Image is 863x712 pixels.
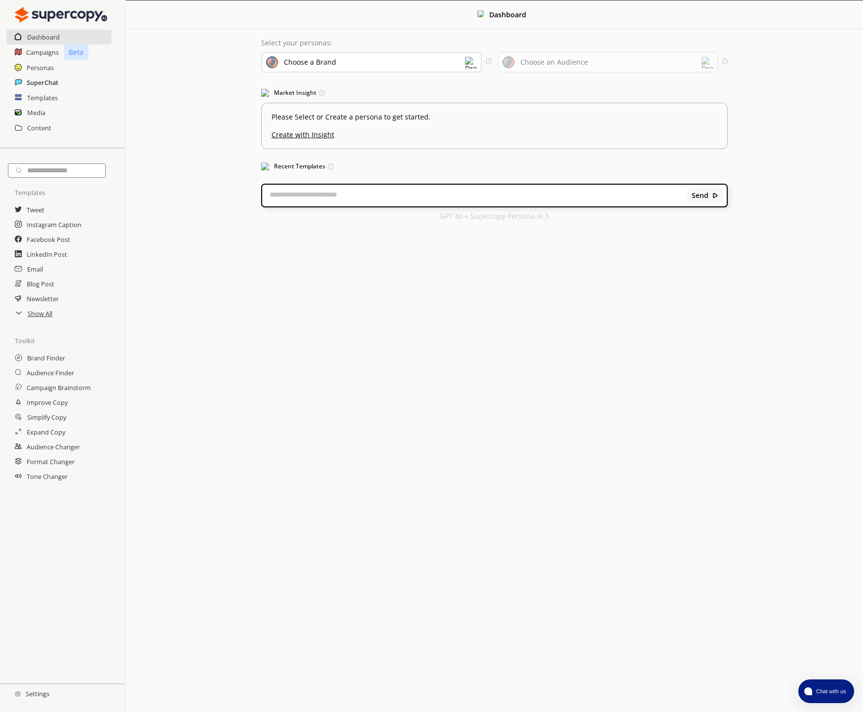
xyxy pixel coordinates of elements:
a: Campaigns [26,45,59,60]
img: Close [15,5,107,25]
div: Choose an Audience [520,58,588,66]
a: Audience Changer [27,439,80,454]
a: Improve Copy [27,395,68,410]
img: Tooltip Icon [722,58,728,64]
a: Simplify Copy [27,410,66,425]
a: Templates [27,90,58,105]
img: Tooltip Icon [319,90,325,96]
img: Close [15,691,21,697]
u: Create with Insight [272,126,717,139]
a: Campaign Brainstorm [27,380,91,395]
a: Brand Finder [27,351,65,365]
a: Dashboard [27,30,60,44]
div: Choose a Brand [284,58,336,66]
a: Show All [28,306,52,321]
a: LinkedIn Post [27,247,67,262]
a: Tweet [27,202,44,217]
img: Tooltip Icon [328,163,334,169]
b: Dashboard [489,10,526,19]
a: Blog Post [27,277,54,291]
b: Send [692,192,708,199]
img: Close [712,192,719,199]
a: Instagram Caption [27,217,81,232]
a: Newsletter [27,291,59,306]
h3: Market Insight [261,85,728,100]
p: Please Select or Create a persona to get started. [272,113,717,121]
p: Select your personas: [261,39,728,47]
a: Audience Finder [27,365,74,380]
img: Market Insight [261,89,269,97]
h3: Recent Templates [261,159,728,174]
a: Tone Changer [27,469,68,484]
span: Chat with us [812,687,848,695]
a: SuperChat [27,75,58,90]
a: Email [27,262,43,277]
img: Dropdown Icon [702,57,713,69]
a: Expand Copy [27,425,65,439]
p: Beta [64,44,88,60]
p: GPT 4o + Supercopy Persona-AI 3 [440,212,549,220]
img: Brand Icon [266,56,278,68]
img: Popular Templates [261,162,269,170]
img: Tooltip Icon [486,58,492,64]
img: Audience Icon [503,56,514,68]
img: Dropdown Icon [465,57,477,69]
button: atlas-launcher [798,679,854,703]
img: Close [477,10,484,17]
a: Content [27,120,51,135]
a: Media [27,105,45,120]
a: Facebook Post [27,232,70,247]
a: Format Changer [27,454,75,469]
a: Personas [27,60,54,75]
